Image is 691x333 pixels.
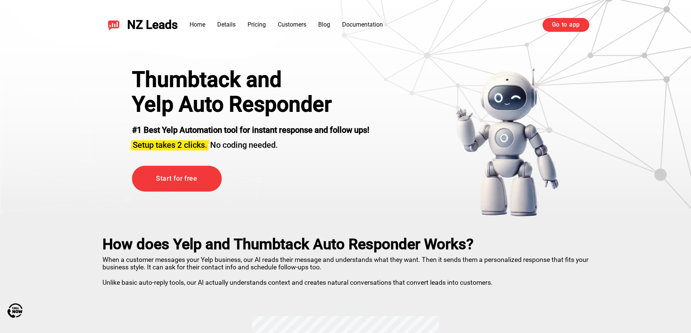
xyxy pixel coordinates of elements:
a: Blog [318,21,330,28]
a: Customers [278,21,306,28]
strong: #1 Best Yelp Automation tool for instant response and follow ups! [132,125,369,135]
p: When a customer messages your Yelp business, our AI reads their message and understands what they... [102,253,589,286]
span: Setup takes 2 clicks. [133,140,207,150]
a: Start for free [132,166,222,192]
a: Home [190,21,205,28]
h2: How does Yelp and Thumbtack Auto Responder Works? [102,236,589,253]
h3: No coding needed. [132,136,369,151]
a: Go to app [543,18,589,31]
img: NZ Leads logo [108,19,120,31]
img: Call Now [7,303,22,318]
a: Details [217,21,236,28]
a: Documentation [342,21,383,28]
img: yelp bot [455,67,559,217]
span: NZ Leads [127,18,178,32]
h1: Yelp Auto Responder [132,92,369,117]
a: Pricing [248,21,266,28]
div: Thumbtack and [132,67,369,92]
